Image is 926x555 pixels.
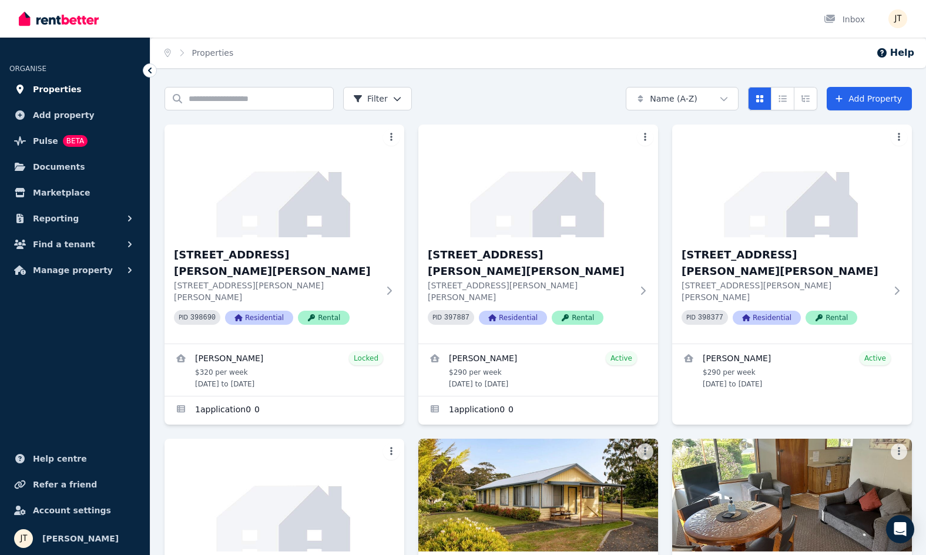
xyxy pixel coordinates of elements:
span: Refer a friend [33,477,97,492]
a: View details for Alexandre Flaschner [418,344,658,396]
button: Card view [748,87,771,110]
img: 4/21 Andrew St, Strahan [165,439,404,551]
a: View details for Mathieu Venezia [165,344,404,396]
button: Find a tenant [9,233,140,256]
button: Reporting [9,207,140,230]
a: Documents [9,155,140,179]
code: 398377 [698,314,723,322]
a: PulseBETA [9,129,140,153]
button: Manage property [9,258,140,282]
span: Marketplace [33,186,90,200]
a: Properties [9,78,140,101]
span: Add property [33,108,95,122]
img: 6/21 Andrew St, Strahan [672,439,912,551]
a: Account settings [9,499,140,522]
img: Jamie Taylor [888,9,907,28]
div: View options [748,87,817,110]
h3: [STREET_ADDRESS][PERSON_NAME][PERSON_NAME] [174,247,378,280]
span: Pulse [33,134,58,148]
button: More options [891,129,907,146]
div: Open Intercom Messenger [886,515,914,543]
code: 398690 [190,314,216,322]
img: 1/21 Andrew St, Strahan [165,125,404,237]
button: More options [383,443,400,460]
a: Add property [9,103,140,127]
a: 2/21 Andrew St, Strahan[STREET_ADDRESS][PERSON_NAME][PERSON_NAME][STREET_ADDRESS][PERSON_NAME][PE... [418,125,658,344]
nav: Breadcrumb [150,38,247,68]
span: Filter [353,93,388,105]
span: Rental [298,311,350,325]
h3: [STREET_ADDRESS][PERSON_NAME][PERSON_NAME] [428,247,632,280]
span: Residential [479,311,547,325]
a: Add Property [827,87,912,110]
span: BETA [63,135,88,147]
a: 3/21 Andrew St, Strahan[STREET_ADDRESS][PERSON_NAME][PERSON_NAME][STREET_ADDRESS][PERSON_NAME][PE... [672,125,912,344]
img: Jamie Taylor [14,529,33,548]
div: Inbox [824,14,865,25]
img: RentBetter [19,10,99,28]
button: Filter [343,87,412,110]
span: ORGANISE [9,65,46,73]
button: More options [637,443,653,460]
span: Account settings [33,503,111,517]
button: More options [383,129,400,146]
p: [STREET_ADDRESS][PERSON_NAME][PERSON_NAME] [682,280,886,303]
button: Name (A-Z) [626,87,739,110]
small: PID [179,314,188,321]
a: 1/21 Andrew St, Strahan[STREET_ADDRESS][PERSON_NAME][PERSON_NAME][STREET_ADDRESS][PERSON_NAME][PE... [165,125,404,344]
span: Find a tenant [33,237,95,251]
span: Rental [806,311,857,325]
span: Reporting [33,211,79,226]
img: 2/21 Andrew St, Strahan [418,125,658,237]
button: Compact list view [771,87,794,110]
span: Documents [33,160,85,174]
small: PID [686,314,696,321]
a: Refer a friend [9,473,140,496]
a: Applications for 1/21 Andrew St, Strahan [165,396,404,425]
p: [STREET_ADDRESS][PERSON_NAME][PERSON_NAME] [174,280,378,303]
button: Help [876,46,914,60]
span: Residential [733,311,801,325]
span: Help centre [33,452,87,466]
span: Properties [33,82,82,96]
img: 3/21 Andrew St, Strahan [672,125,912,237]
button: Expanded list view [794,87,817,110]
a: Marketplace [9,181,140,204]
h3: [STREET_ADDRESS][PERSON_NAME][PERSON_NAME] [682,247,886,280]
a: Properties [192,48,234,58]
span: Rental [552,311,603,325]
span: Name (A-Z) [650,93,697,105]
small: PID [432,314,442,321]
p: [STREET_ADDRESS][PERSON_NAME][PERSON_NAME] [428,280,632,303]
button: More options [637,129,653,146]
span: [PERSON_NAME] [42,532,119,546]
a: Applications for 2/21 Andrew St, Strahan [418,396,658,425]
a: View details for Kineta Tatnell [672,344,912,396]
span: Manage property [33,263,113,277]
span: Residential [225,311,293,325]
code: 397887 [444,314,469,322]
button: More options [891,443,907,460]
a: Help centre [9,447,140,470]
img: 5/21 Andrew St, Strahan [418,439,658,551]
